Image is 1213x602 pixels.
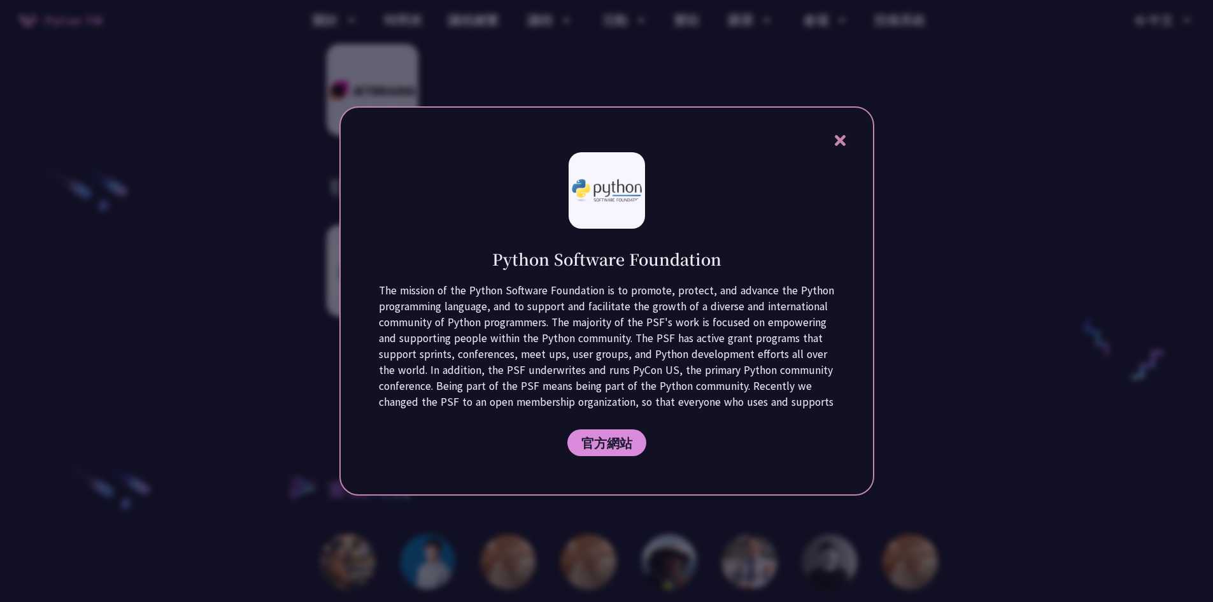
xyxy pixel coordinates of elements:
[581,435,632,451] span: 官方網站
[492,248,721,270] h1: Python Software Foundation
[572,179,642,202] img: photo
[379,283,835,426] p: The mission of the Python Software Foundation is to promote, protect, and advance the Python prog...
[567,429,646,456] a: 官方網站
